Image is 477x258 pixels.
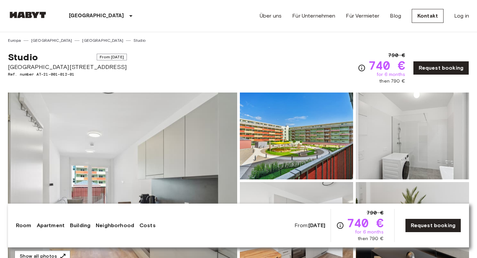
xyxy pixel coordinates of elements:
[139,222,156,229] a: Costs
[31,37,72,43] a: [GEOGRAPHIC_DATA]
[16,222,31,229] a: Room
[8,12,48,18] img: Habyt
[358,64,366,72] svg: Check cost overview for full price breakdown. Please note that discounts apply to new joiners onl...
[82,37,123,43] a: [GEOGRAPHIC_DATA]
[133,37,145,43] a: Studio
[96,222,134,229] a: Neighborhood
[8,51,38,63] span: Studio
[260,12,282,20] a: Über uns
[8,63,127,71] span: [GEOGRAPHIC_DATA][STREET_ADDRESS]
[412,9,444,23] a: Kontakt
[347,217,384,229] span: 740 €
[70,222,90,229] a: Building
[8,71,127,77] span: Ref. number AT-21-001-012-01
[97,54,127,60] span: From [DATE]
[336,222,344,229] svg: Check cost overview for full price breakdown. Please note that discounts apply to new joiners onl...
[390,12,401,20] a: Blog
[294,222,325,229] span: From:
[379,78,405,85] span: then 790 €
[355,229,384,235] span: for 6 months
[358,235,384,242] span: then 790 €
[454,12,469,20] a: Log in
[240,93,353,179] img: Picture of unit AT-21-001-012-01
[346,12,379,20] a: Für Vermieter
[8,37,21,43] a: Europa
[292,12,335,20] a: Für Unternehmen
[367,209,384,217] span: 790 €
[405,219,461,232] a: Request booking
[388,51,405,59] span: 790 €
[377,71,405,78] span: for 6 months
[308,222,325,228] b: [DATE]
[368,59,405,71] span: 740 €
[413,61,469,75] a: Request booking
[69,12,124,20] p: [GEOGRAPHIC_DATA]
[356,93,469,179] img: Picture of unit AT-21-001-012-01
[37,222,65,229] a: Apartment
